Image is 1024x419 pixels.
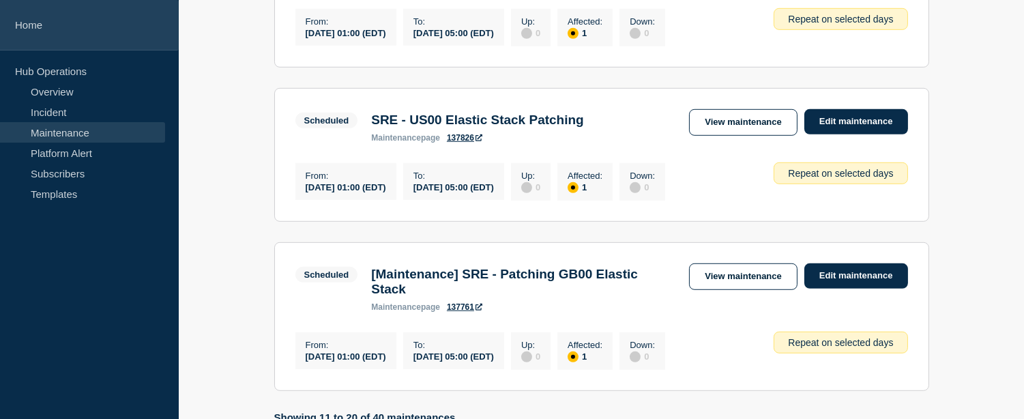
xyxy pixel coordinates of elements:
p: From : [306,171,386,181]
div: Repeat on selected days [774,8,907,30]
div: 1 [568,350,602,362]
div: Scheduled [304,270,349,280]
p: From : [306,340,386,350]
div: affected [568,28,579,39]
div: affected [568,182,579,193]
a: 137826 [447,133,482,143]
div: affected [568,351,579,362]
p: To : [413,171,494,181]
div: disabled [630,351,641,362]
div: Scheduled [304,115,349,126]
div: [DATE] 01:00 (EDT) [306,350,386,362]
div: 1 [568,181,602,193]
div: 0 [521,181,540,193]
p: page [371,302,440,312]
div: disabled [521,351,532,362]
p: To : [413,16,494,27]
p: Up : [521,16,540,27]
span: maintenance [371,302,421,312]
a: 137761 [447,302,482,312]
div: [DATE] 05:00 (EDT) [413,181,494,192]
p: page [371,133,440,143]
div: disabled [521,28,532,39]
p: Down : [630,16,655,27]
p: Affected : [568,171,602,181]
div: Repeat on selected days [774,332,907,353]
h3: [Maintenance] SRE - Patching GB00 Elastic Stack [371,267,675,297]
p: Up : [521,171,540,181]
p: Affected : [568,16,602,27]
div: disabled [630,28,641,39]
div: 1 [568,27,602,39]
a: Edit maintenance [804,263,908,289]
p: To : [413,340,494,350]
a: Edit maintenance [804,109,908,134]
span: maintenance [371,133,421,143]
p: From : [306,16,386,27]
p: Down : [630,171,655,181]
div: 0 [630,27,655,39]
div: 0 [521,27,540,39]
a: View maintenance [689,263,797,290]
p: Affected : [568,340,602,350]
div: Repeat on selected days [774,162,907,184]
p: Down : [630,340,655,350]
div: 0 [521,350,540,362]
div: disabled [521,182,532,193]
h3: SRE - US00 Elastic Stack Patching [371,113,584,128]
p: Up : [521,340,540,350]
div: [DATE] 01:00 (EDT) [306,181,386,192]
div: [DATE] 05:00 (EDT) [413,350,494,362]
div: 0 [630,181,655,193]
div: 0 [630,350,655,362]
div: [DATE] 05:00 (EDT) [413,27,494,38]
a: View maintenance [689,109,797,136]
div: disabled [630,182,641,193]
div: [DATE] 01:00 (EDT) [306,27,386,38]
